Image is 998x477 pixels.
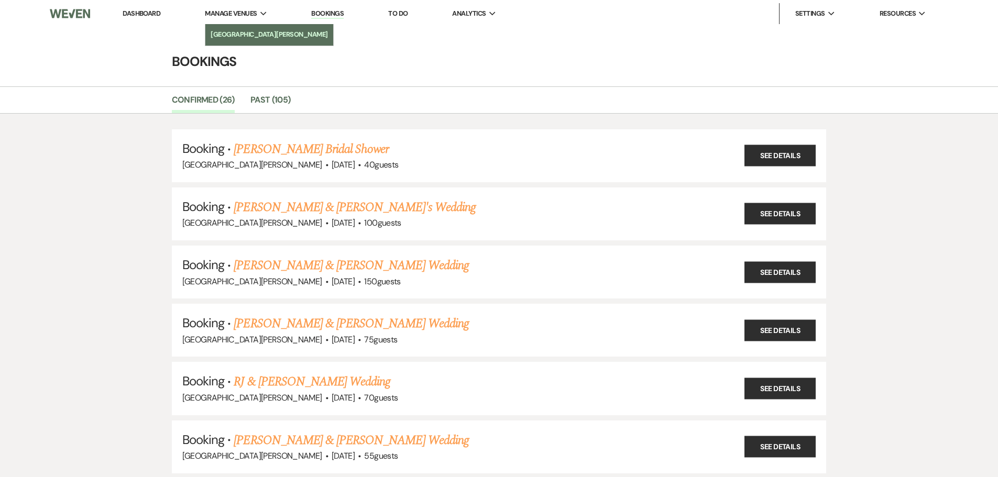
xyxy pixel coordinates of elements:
span: [GEOGRAPHIC_DATA][PERSON_NAME] [182,334,322,345]
span: [DATE] [332,159,355,170]
a: See Details [744,436,816,458]
span: Resources [880,8,916,19]
a: [PERSON_NAME] & [PERSON_NAME] Wedding [234,431,468,450]
a: See Details [744,261,816,283]
a: Bookings [311,9,344,19]
a: [PERSON_NAME] & [PERSON_NAME] Wedding [234,314,468,333]
span: 150 guests [364,276,400,287]
a: [PERSON_NAME] Bridal Shower [234,140,389,159]
img: Weven Logo [50,3,90,25]
a: RJ & [PERSON_NAME] Wedding [234,372,390,391]
span: Booking [182,140,224,157]
span: [GEOGRAPHIC_DATA][PERSON_NAME] [182,450,322,461]
span: [DATE] [332,450,355,461]
span: 40 guests [364,159,398,170]
span: [DATE] [332,276,355,287]
h4: Bookings [122,52,876,71]
a: [GEOGRAPHIC_DATA][PERSON_NAME] [205,24,333,45]
span: [GEOGRAPHIC_DATA][PERSON_NAME] [182,217,322,228]
span: [GEOGRAPHIC_DATA][PERSON_NAME] [182,159,322,170]
a: See Details [744,203,816,225]
span: Analytics [452,8,486,19]
a: To Do [388,9,408,18]
a: [PERSON_NAME] & [PERSON_NAME]'s Wedding [234,198,476,217]
span: 55 guests [364,450,398,461]
a: Dashboard [123,9,160,18]
span: [GEOGRAPHIC_DATA][PERSON_NAME] [182,392,322,403]
span: [GEOGRAPHIC_DATA][PERSON_NAME] [182,276,322,287]
span: Booking [182,315,224,331]
li: [GEOGRAPHIC_DATA][PERSON_NAME] [211,29,328,40]
span: Booking [182,431,224,448]
a: Past (105) [250,93,291,113]
span: 70 guests [364,392,398,403]
a: See Details [744,378,816,399]
span: Booking [182,198,224,215]
span: Settings [795,8,825,19]
a: See Details [744,319,816,341]
span: Manage Venues [205,8,257,19]
span: [DATE] [332,334,355,345]
a: [PERSON_NAME] & [PERSON_NAME] Wedding [234,256,468,275]
span: Booking [182,373,224,389]
span: 100 guests [364,217,401,228]
span: 75 guests [364,334,397,345]
a: See Details [744,145,816,167]
span: [DATE] [332,217,355,228]
a: Confirmed (26) [172,93,235,113]
span: [DATE] [332,392,355,403]
span: Booking [182,257,224,273]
